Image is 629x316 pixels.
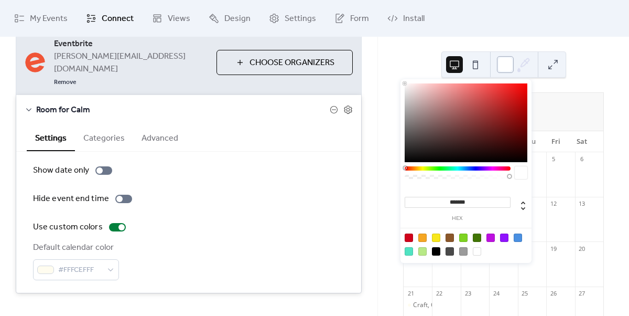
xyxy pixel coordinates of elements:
div: #D0021B [405,234,413,242]
div: #9B9B9B [459,247,468,256]
a: Connect [78,4,142,33]
div: #F5A623 [418,234,427,242]
div: #8B572A [446,234,454,242]
div: 23 [464,290,472,298]
div: 22 [435,290,443,298]
span: Remove [54,78,76,87]
div: 12 [549,200,557,208]
button: Settings [27,124,75,151]
span: Views [168,13,190,25]
a: Form [327,4,377,33]
div: Default calendar color [33,241,117,254]
div: #50E3C2 [405,247,413,256]
div: 6 [578,155,586,163]
div: #B8E986 [418,247,427,256]
div: 21 [407,290,415,298]
div: #7ED321 [459,234,468,242]
div: Show date only [33,164,89,177]
a: My Events [6,4,75,33]
div: Fri [543,131,569,152]
button: Choose Organizers [216,50,353,75]
label: hex [405,216,511,222]
span: Room for Calm [36,104,330,117]
div: #000000 [432,247,440,256]
button: Advanced [133,124,187,150]
button: Categories [75,124,133,150]
div: #4A90E2 [514,234,522,242]
span: Settings [285,13,316,25]
div: Craft, Color, Sip & Chat: a Fall Creative Social [404,301,432,310]
div: #4A4A4A [446,247,454,256]
div: Hide event end time [33,193,109,205]
div: #BD10E0 [486,234,495,242]
div: 13 [578,200,586,208]
div: #F8E71C [432,234,440,242]
div: 27 [578,290,586,298]
div: 19 [549,245,557,252]
div: 26 [549,290,557,298]
div: 25 [521,290,529,298]
span: Choose Organizers [250,57,334,69]
img: eventbrite [25,52,46,73]
div: Craft, Color, Sip & Chat: a Fall Creative Social [413,301,544,310]
a: Install [379,4,432,33]
span: Eventbrite [54,38,208,50]
div: 5 [549,155,557,163]
div: #FFFFFF [473,247,481,256]
a: Views [144,4,198,33]
span: My Events [30,13,68,25]
span: Design [224,13,251,25]
div: Sat [569,131,595,152]
span: Form [350,13,369,25]
a: Settings [261,4,324,33]
span: #FFFCEFFF [58,264,102,277]
a: Design [201,4,258,33]
div: 24 [492,290,500,298]
div: 20 [578,245,586,252]
span: Install [403,13,425,25]
div: Use custom colors [33,221,103,234]
span: [PERSON_NAME][EMAIL_ADDRESS][DOMAIN_NAME] [54,50,208,76]
div: #9013FE [500,234,508,242]
span: Connect [102,13,134,25]
div: #417505 [473,234,481,242]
